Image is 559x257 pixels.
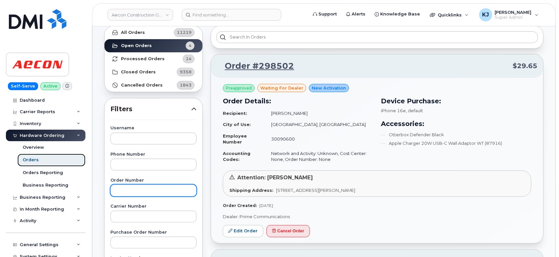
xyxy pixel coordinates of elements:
[223,122,251,127] strong: City of Use:
[380,11,420,17] span: Knowledge Base
[110,204,197,209] label: Carrier Number
[406,108,423,113] span: , default
[318,11,337,17] span: Support
[475,8,543,21] div: Kobe Justice
[105,26,202,39] a: All Orders11219
[266,108,373,119] td: [PERSON_NAME]
[121,56,165,62] strong: Processed Orders
[223,203,257,208] strong: Order Created:
[226,85,252,91] span: Preapproved
[438,12,462,17] span: Quicklinks
[121,83,163,88] strong: Cancelled Orders
[110,230,197,235] label: Purchase Order Number
[223,96,373,106] h3: Order Details:
[381,108,406,113] span: iPhone 16e
[266,119,373,130] td: [GEOGRAPHIC_DATA], [GEOGRAPHIC_DATA]
[105,65,202,79] a: Closed Orders9358
[223,225,263,237] a: Edit Order
[223,151,250,162] strong: Accounting Codes:
[107,9,173,21] a: Aecon Construction Group Inc
[105,39,202,52] a: Open Orders4
[266,148,373,165] td: Network and Activity: Unknown, Cost Center: None, Order Number: None
[482,11,489,19] span: KJ
[105,79,202,92] a: Cancelled Orders1843
[223,133,247,145] strong: Employee Number
[177,29,192,36] span: 11219
[237,174,313,181] span: Attention: [PERSON_NAME]
[186,56,192,62] span: 14
[276,188,355,193] span: [STREET_ADDRESS][PERSON_NAME]
[121,69,156,75] strong: Closed Orders
[495,15,532,20] span: Super Admin
[229,188,273,193] strong: Shipping Address:
[223,111,247,116] strong: Recipient:
[381,140,532,146] li: Apple Charger 20W USB-C Wall Adaptor WT (87916)
[259,203,273,208] span: [DATE]
[381,119,532,129] h3: Accessories:
[260,85,303,91] span: waiting for dealer
[110,178,197,183] label: Order Number
[495,10,532,15] span: [PERSON_NAME]
[189,42,192,49] span: 4
[223,214,531,220] p: Dealer: Prime Communications
[341,8,370,21] a: Alerts
[217,60,294,72] a: Order #298502
[180,69,192,75] span: 9358
[216,31,538,43] input: Search in orders
[513,61,537,71] span: $29.65
[105,52,202,65] a: Processed Orders14
[308,8,341,21] a: Support
[425,8,473,21] div: Quicklinks
[370,8,425,21] a: Knowledge Base
[182,9,281,21] input: Find something...
[381,132,532,138] li: Otterbox Defender Black
[110,104,191,114] span: Filters
[352,11,365,17] span: Alerts
[110,126,197,130] label: Username
[381,96,532,106] h3: Device Purchase:
[180,82,192,88] span: 1843
[121,30,145,35] strong: All Orders
[121,43,152,48] strong: Open Orders
[312,85,346,91] span: New Activation
[110,152,197,157] label: Phone Number
[266,130,373,148] td: 30090600
[267,225,310,237] button: Cancel Order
